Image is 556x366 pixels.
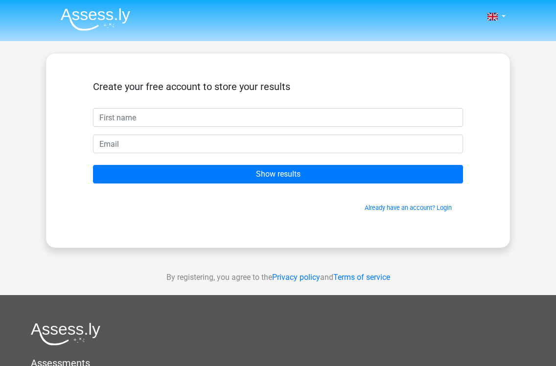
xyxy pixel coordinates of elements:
[31,322,100,345] img: Assessly logo
[93,108,463,127] input: First name
[61,8,130,31] img: Assessly
[93,165,463,183] input: Show results
[93,135,463,153] input: Email
[333,273,390,282] a: Terms of service
[272,273,320,282] a: Privacy policy
[93,81,463,92] h5: Create your free account to store your results
[365,204,452,211] a: Already have an account? Login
